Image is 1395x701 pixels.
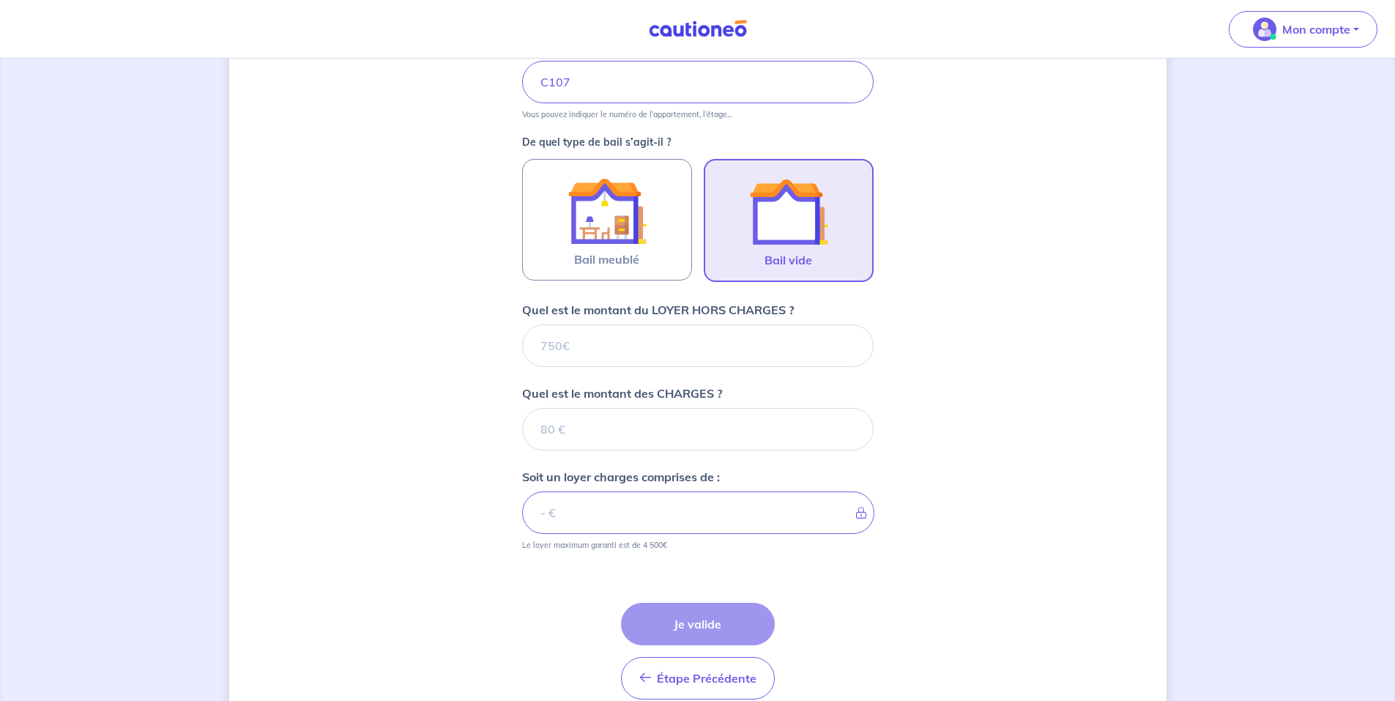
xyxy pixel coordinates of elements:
button: illu_account_valid_menu.svgMon compte [1229,11,1377,48]
input: - € [522,492,874,534]
input: 80 € [522,408,874,450]
img: illu_empty_lease.svg [749,172,828,251]
span: Bail meublé [574,251,639,268]
p: Quel est le montant des CHARGES ? [522,385,722,402]
p: Quel est le montant du LOYER HORS CHARGES ? [522,301,794,319]
p: Le loyer maximum garanti est de 4 500€ [522,540,667,550]
img: illu_furnished_lease.svg [568,171,647,251]
input: 750€ [522,324,874,367]
p: De quel type de bail s’agit-il ? [522,137,874,147]
input: Appartement 2 [522,61,874,103]
p: Soit un loyer charges comprises de : [522,468,720,486]
button: Étape Précédente [621,657,775,700]
span: Étape Précédente [657,671,756,686]
span: Bail vide [765,251,812,269]
p: Vous pouvez indiquer le numéro de l’appartement, l’étage... [522,109,732,119]
img: Cautioneo [643,20,753,38]
img: illu_account_valid_menu.svg [1253,18,1276,41]
p: Mon compte [1282,21,1350,38]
